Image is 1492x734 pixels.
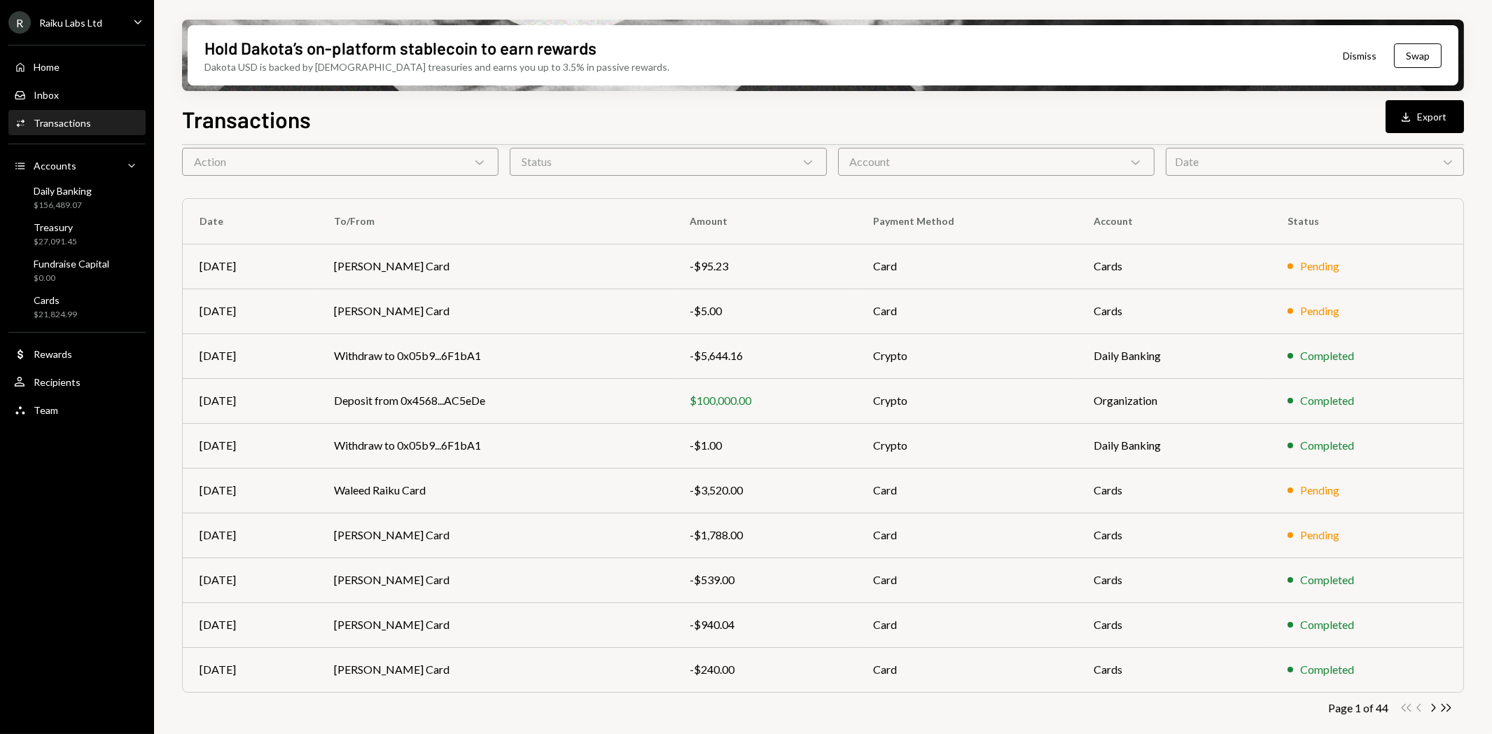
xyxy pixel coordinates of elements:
div: Account [838,148,1155,176]
div: $156,489.07 [34,200,92,212]
td: [PERSON_NAME] Card [317,513,673,558]
td: [PERSON_NAME] Card [317,647,673,692]
a: Rewards [8,341,146,366]
div: Pending [1300,482,1339,499]
a: Team [8,397,146,422]
a: Recipients [8,369,146,394]
div: Dakota USD is backed by [DEMOGRAPHIC_DATA] treasuries and earns you up to 3.5% in passive rewards. [204,60,669,74]
div: Status [510,148,826,176]
button: Export [1386,100,1464,133]
a: Inbox [8,82,146,107]
div: Completed [1300,572,1354,588]
div: [DATE] [200,392,300,409]
div: Completed [1300,392,1354,409]
div: Completed [1300,661,1354,678]
div: Recipients [34,376,81,388]
div: Daily Banking [34,185,92,197]
td: [PERSON_NAME] Card [317,244,673,289]
div: [DATE] [200,303,300,319]
div: $100,000.00 [690,392,839,409]
div: Date [1166,148,1464,176]
div: Pending [1300,527,1339,543]
h1: Transactions [182,105,311,133]
div: Home [34,61,60,73]
a: Transactions [8,110,146,135]
button: Swap [1394,43,1442,68]
a: Treasury$27,091.45 [8,217,146,251]
td: Card [856,468,1077,513]
div: [DATE] [200,616,300,633]
div: -$240.00 [690,661,839,678]
div: [DATE] [200,258,300,275]
div: [DATE] [200,482,300,499]
td: [PERSON_NAME] Card [317,602,673,647]
td: Deposit from 0x4568...AC5eDe [317,378,673,423]
td: Cards [1077,602,1271,647]
td: Cards [1077,647,1271,692]
div: Rewards [34,348,72,360]
div: Pending [1300,303,1339,319]
td: Withdraw to 0x05b9...6F1bA1 [317,333,673,378]
div: [DATE] [200,572,300,588]
td: Organization [1077,378,1271,423]
div: $0.00 [34,272,109,284]
div: -$5.00 [690,303,839,319]
div: [DATE] [200,437,300,454]
th: Status [1271,199,1463,244]
div: Completed [1300,616,1354,633]
div: Hold Dakota’s on-platform stablecoin to earn rewards [204,36,597,60]
div: $27,091.45 [34,236,77,248]
button: Dismiss [1325,39,1394,72]
td: Waleed Raiku Card [317,468,673,513]
div: R [8,11,31,34]
div: Team [34,404,58,416]
div: Action [182,148,499,176]
td: Card [856,602,1077,647]
div: Fundraise Capital [34,258,109,270]
td: Crypto [856,378,1077,423]
a: Daily Banking$156,489.07 [8,181,146,214]
div: Raiku Labs Ltd [39,17,102,29]
div: -$940.04 [690,616,839,633]
a: Cards$21,824.99 [8,290,146,324]
div: Accounts [34,160,76,172]
td: Crypto [856,333,1077,378]
td: Cards [1077,468,1271,513]
th: Payment Method [856,199,1077,244]
td: Withdraw to 0x05b9...6F1bA1 [317,423,673,468]
div: Inbox [34,89,59,101]
div: $21,824.99 [34,309,77,321]
td: Daily Banking [1077,333,1271,378]
div: -$1.00 [690,437,839,454]
td: Daily Banking [1077,423,1271,468]
div: [DATE] [200,527,300,543]
div: -$1,788.00 [690,527,839,543]
div: [DATE] [200,661,300,678]
th: Date [183,199,317,244]
div: -$5,644.16 [690,347,839,364]
td: Cards [1077,244,1271,289]
td: Card [856,647,1077,692]
td: Cards [1077,513,1271,558]
td: Card [856,244,1077,289]
a: Fundraise Capital$0.00 [8,254,146,287]
div: Cards [34,294,77,306]
td: Card [856,558,1077,602]
div: Treasury [34,221,77,233]
th: Account [1077,199,1271,244]
div: -$3,520.00 [690,482,839,499]
td: [PERSON_NAME] Card [317,289,673,333]
td: Crypto [856,423,1077,468]
a: Home [8,54,146,79]
td: Card [856,289,1077,333]
div: -$539.00 [690,572,839,588]
div: Pending [1300,258,1339,275]
a: Accounts [8,153,146,178]
div: Completed [1300,347,1354,364]
div: Completed [1300,437,1354,454]
td: [PERSON_NAME] Card [317,558,673,602]
div: Page 1 of 44 [1328,701,1388,714]
td: Card [856,513,1077,558]
td: Cards [1077,289,1271,333]
th: Amount [673,199,856,244]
